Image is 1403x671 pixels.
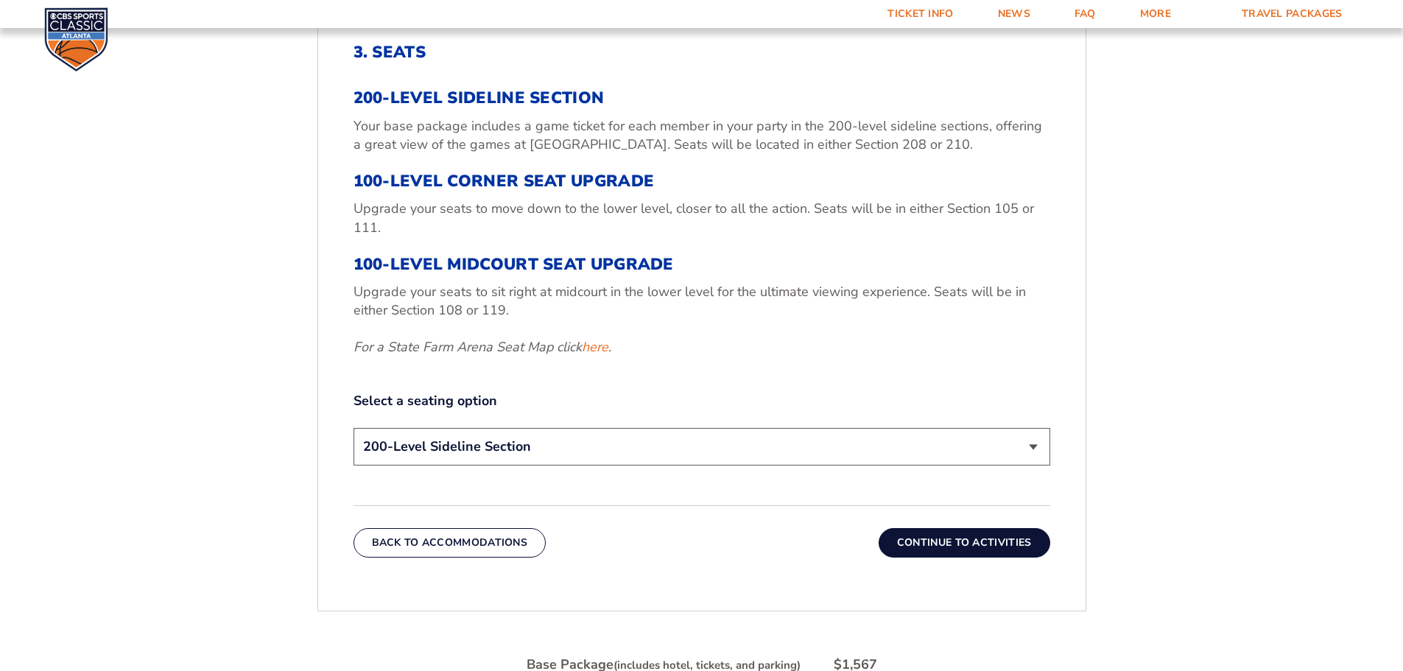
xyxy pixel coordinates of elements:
[354,43,1050,62] h2: 3. Seats
[354,255,1050,274] h3: 100-Level Midcourt Seat Upgrade
[354,392,1050,410] label: Select a seating option
[354,200,1050,236] p: Upgrade your seats to move down to the lower level, closer to all the action. Seats will be in ei...
[582,338,608,356] a: here
[354,88,1050,108] h3: 200-Level Sideline Section
[879,528,1050,558] button: Continue To Activities
[354,117,1050,154] p: Your base package includes a game ticket for each member in your party in the 200-level sideline ...
[354,338,611,356] em: For a State Farm Arena Seat Map click .
[354,283,1050,320] p: Upgrade your seats to sit right at midcourt in the lower level for the ultimate viewing experienc...
[44,7,108,71] img: CBS Sports Classic
[354,172,1050,191] h3: 100-Level Corner Seat Upgrade
[354,528,546,558] button: Back To Accommodations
